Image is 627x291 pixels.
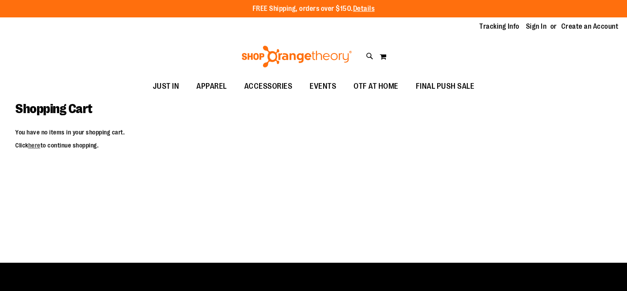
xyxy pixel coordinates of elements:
[15,141,612,150] p: Click to continue shopping.
[144,77,188,97] a: JUST IN
[561,22,619,31] a: Create an Account
[15,101,92,116] span: Shopping Cart
[153,77,179,96] span: JUST IN
[353,5,375,13] a: Details
[28,142,40,149] a: here
[244,77,293,96] span: ACCESSORIES
[407,77,483,97] a: FINAL PUSH SALE
[416,77,475,96] span: FINAL PUSH SALE
[354,77,398,96] span: OTF AT HOME
[301,77,345,97] a: EVENTS
[196,77,227,96] span: APPAREL
[253,4,375,14] p: FREE Shipping, orders over $150.
[188,77,236,97] a: APPAREL
[240,46,353,67] img: Shop Orangetheory
[310,77,336,96] span: EVENTS
[479,22,519,31] a: Tracking Info
[236,77,301,97] a: ACCESSORIES
[526,22,547,31] a: Sign In
[15,128,612,137] p: You have no items in your shopping cart.
[345,77,407,97] a: OTF AT HOME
